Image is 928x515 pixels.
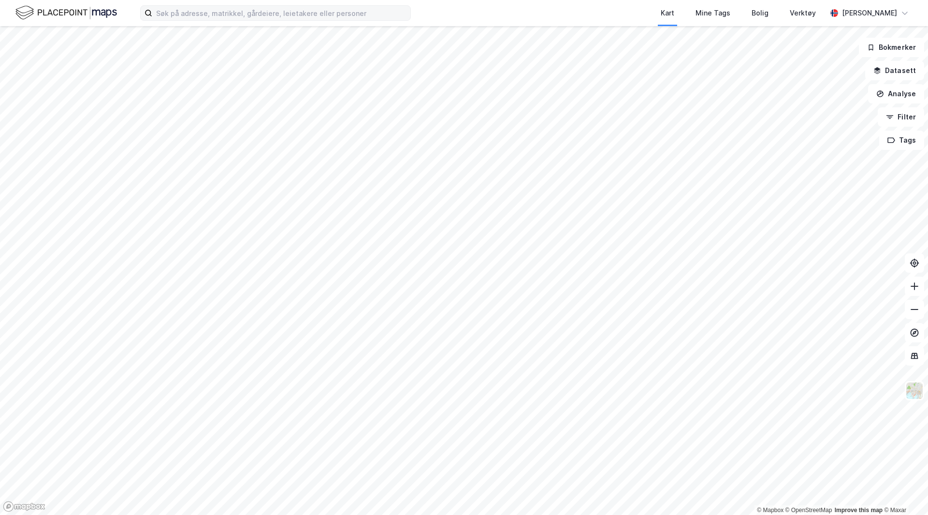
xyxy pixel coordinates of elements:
[785,507,832,514] a: OpenStreetMap
[859,38,924,57] button: Bokmerker
[878,107,924,127] button: Filter
[152,6,410,20] input: Søk på adresse, matrikkel, gårdeiere, leietakere eller personer
[868,84,924,103] button: Analyse
[3,501,45,512] a: Mapbox homepage
[842,7,897,19] div: [PERSON_NAME]
[880,469,928,515] div: Kontrollprogram for chat
[880,469,928,515] iframe: Chat Widget
[790,7,816,19] div: Verktøy
[757,507,783,514] a: Mapbox
[835,507,883,514] a: Improve this map
[661,7,674,19] div: Kart
[752,7,768,19] div: Bolig
[905,382,924,400] img: Z
[879,131,924,150] button: Tags
[865,61,924,80] button: Datasett
[696,7,730,19] div: Mine Tags
[15,4,117,21] img: logo.f888ab2527a4732fd821a326f86c7f29.svg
